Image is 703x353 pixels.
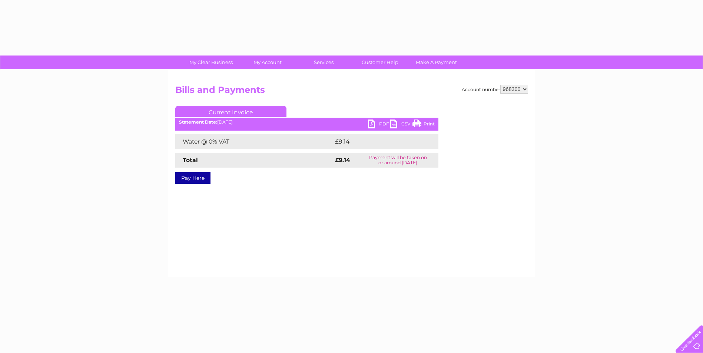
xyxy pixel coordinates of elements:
div: Account number [462,85,528,94]
a: Print [412,120,435,130]
a: My Account [237,56,298,69]
strong: £9.14 [335,157,350,164]
a: My Clear Business [180,56,242,69]
strong: Total [183,157,198,164]
td: £9.14 [333,134,421,149]
a: Services [293,56,354,69]
b: Statement Date: [179,119,217,125]
a: Pay Here [175,172,210,184]
div: [DATE] [175,120,438,125]
a: Customer Help [349,56,411,69]
td: Payment will be taken on or around [DATE] [358,153,438,168]
a: Make A Payment [406,56,467,69]
td: Water @ 0% VAT [175,134,333,149]
h2: Bills and Payments [175,85,528,99]
a: PDF [368,120,390,130]
a: CSV [390,120,412,130]
a: Current Invoice [175,106,286,117]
